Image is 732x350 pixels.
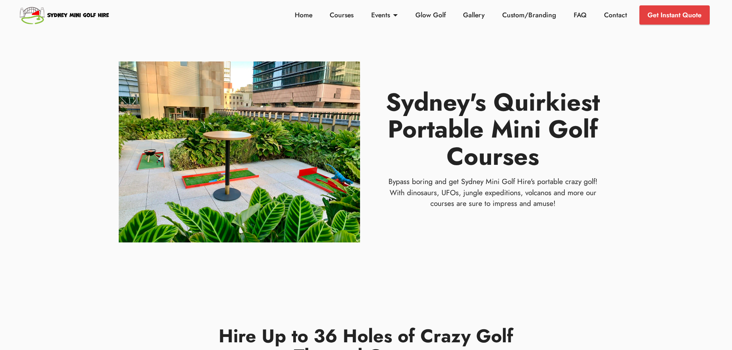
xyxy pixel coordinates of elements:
[292,10,314,20] a: Home
[572,10,589,20] a: FAQ
[413,10,448,20] a: Glow Golf
[369,10,400,20] a: Events
[328,10,356,20] a: Courses
[639,5,710,25] a: Get Instant Quote
[385,176,601,209] p: Bypass boring and get Sydney Mini Golf Hire's portable crazy golf! With dinosaurs, UFOs, jungle e...
[500,10,558,20] a: Custom/Branding
[386,85,600,174] strong: Sydney's Quirkiest Portable Mini Golf Courses
[119,61,360,242] img: Mini Golf Courses
[602,10,629,20] a: Contact
[18,4,111,26] img: Sydney Mini Golf Hire
[461,10,487,20] a: Gallery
